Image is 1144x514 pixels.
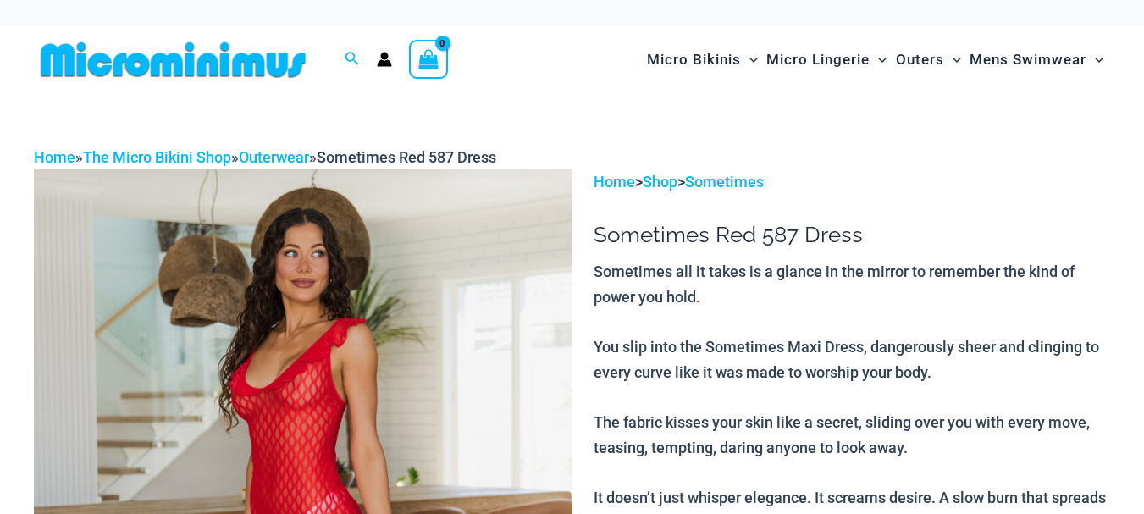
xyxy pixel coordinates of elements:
span: Sometimes Red 587 Dress [317,148,496,166]
span: Mens Swimwear [970,38,1086,81]
a: Micro LingerieMenu ToggleMenu Toggle [762,34,891,86]
nav: Site Navigation [640,31,1110,88]
a: Mens SwimwearMenu ToggleMenu Toggle [965,34,1108,86]
a: The Micro Bikini Shop [83,148,231,166]
a: Shop [643,173,677,191]
span: Menu Toggle [741,38,758,81]
span: Menu Toggle [944,38,961,81]
h1: Sometimes Red 587 Dress [594,222,1110,248]
a: Account icon link [377,52,392,67]
a: Home [34,148,75,166]
a: Search icon link [345,49,360,70]
a: Micro BikinisMenu ToggleMenu Toggle [643,34,762,86]
a: Sometimes [685,173,764,191]
a: OutersMenu ToggleMenu Toggle [892,34,965,86]
span: Menu Toggle [1086,38,1103,81]
span: Menu Toggle [870,38,887,81]
span: » » » [34,148,496,166]
a: Outerwear [239,148,309,166]
span: Micro Bikinis [647,38,741,81]
p: > > [594,169,1110,195]
span: Outers [896,38,944,81]
img: MM SHOP LOGO FLAT [34,41,312,79]
a: Home [594,173,635,191]
a: View Shopping Cart, empty [409,40,448,79]
span: Micro Lingerie [766,38,870,81]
